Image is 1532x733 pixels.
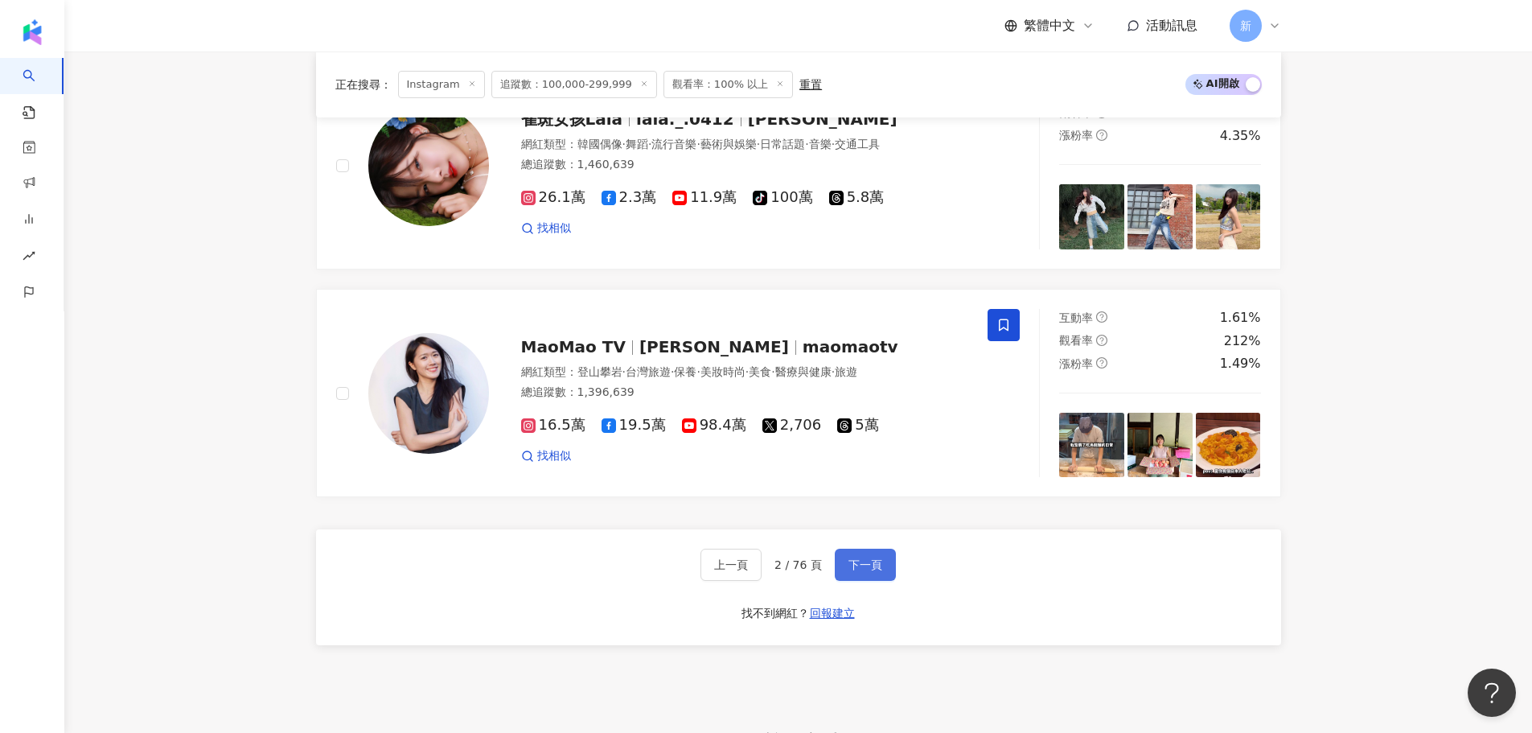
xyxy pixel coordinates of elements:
[1096,311,1107,323] span: question-circle
[23,240,35,276] span: rise
[672,189,737,206] span: 11.9萬
[803,337,898,356] span: maomaotv
[1059,334,1093,347] span: 觀看率
[832,138,835,150] span: ·
[700,365,745,378] span: 美妝時尚
[626,138,648,150] span: 舞蹈
[19,19,45,45] img: logo icon
[316,61,1281,270] a: KOL Avatar雀斑女孩Lalalala._.0412[PERSON_NAME]網紅類型：韓國偶像·舞蹈·流行音樂·藝術與娛樂·日常話題·音樂·交通工具總追蹤數：1,460,63926.1萬...
[809,138,832,150] span: 音樂
[521,137,969,153] div: 網紅類型 ：
[674,365,696,378] span: 保養
[714,558,748,571] span: 上一頁
[835,365,857,378] span: 旅遊
[848,558,882,571] span: 下一頁
[639,337,789,356] span: [PERSON_NAME]
[829,189,885,206] span: 5.8萬
[1059,357,1093,370] span: 漲粉率
[622,138,626,150] span: ·
[805,138,808,150] span: ·
[762,417,822,434] span: 2,706
[741,606,809,622] div: 找不到網紅？
[1146,18,1197,33] span: 活動訊息
[577,365,622,378] span: 登山攀岩
[651,138,696,150] span: 流行音樂
[775,365,832,378] span: 醫療與健康
[809,600,856,626] button: 回報建立
[837,417,878,434] span: 5萬
[577,138,622,150] span: 韓國偶像
[1196,184,1261,249] img: post-image
[521,109,623,129] span: 雀斑女孩Lala
[622,365,626,378] span: ·
[748,109,897,129] span: [PERSON_NAME]
[1059,311,1093,324] span: 互動率
[537,220,571,237] span: 找相似
[696,365,700,378] span: ·
[602,189,657,206] span: 2.3萬
[521,337,626,356] span: MaoMao TV
[1096,130,1107,141] span: question-circle
[1240,17,1251,35] span: 新
[335,78,392,91] span: 正在搜尋 ：
[521,417,585,434] span: 16.5萬
[760,138,805,150] span: 日常話題
[602,417,666,434] span: 19.5萬
[663,71,793,98] span: 觀看率：100% 以上
[1220,309,1261,327] div: 1.61%
[1059,184,1124,249] img: post-image
[774,558,822,571] span: 2 / 76 頁
[521,189,585,206] span: 26.1萬
[648,138,651,150] span: ·
[521,448,571,464] a: 找相似
[521,364,969,381] div: 網紅類型 ：
[1096,357,1107,369] span: question-circle
[537,448,571,464] span: 找相似
[491,71,657,98] span: 追蹤數：100,000-299,999
[23,58,55,121] a: search
[636,109,734,129] span: lala._.0412
[696,138,700,150] span: ·
[316,289,1281,497] a: KOL AvatarMaoMao TV[PERSON_NAME]maomaotv網紅類型：登山攀岩·台灣旅遊·保養·美妝時尚·美食·醫療與健康·旅遊總追蹤數：1,396,63916.5萬19.5...
[700,138,757,150] span: 藝術與娛樂
[1196,413,1261,478] img: post-image
[832,365,835,378] span: ·
[799,78,822,91] div: 重置
[521,220,571,237] a: 找相似
[753,189,812,206] span: 100萬
[835,549,896,581] button: 下一頁
[1224,332,1261,350] div: 212%
[626,365,671,378] span: 台灣旅遊
[1059,129,1093,142] span: 漲粉率
[671,365,674,378] span: ·
[368,333,489,454] img: KOL Avatar
[1127,413,1193,478] img: post-image
[521,157,969,173] div: 總追蹤數 ： 1,460,639
[398,71,485,98] span: Instagram
[1096,335,1107,346] span: question-circle
[1220,127,1261,145] div: 4.35%
[1468,669,1516,717] iframe: Help Scout Beacon - Open
[810,607,855,620] span: 回報建立
[521,385,969,401] div: 總追蹤數 ： 1,396,639
[757,138,760,150] span: ·
[1059,413,1124,478] img: post-image
[1127,184,1193,249] img: post-image
[1024,17,1075,35] span: 繁體中文
[700,549,762,581] button: 上一頁
[745,365,749,378] span: ·
[835,138,880,150] span: 交通工具
[1220,355,1261,373] div: 1.49%
[749,365,771,378] span: 美食
[682,417,746,434] span: 98.4萬
[368,105,489,226] img: KOL Avatar
[771,365,774,378] span: ·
